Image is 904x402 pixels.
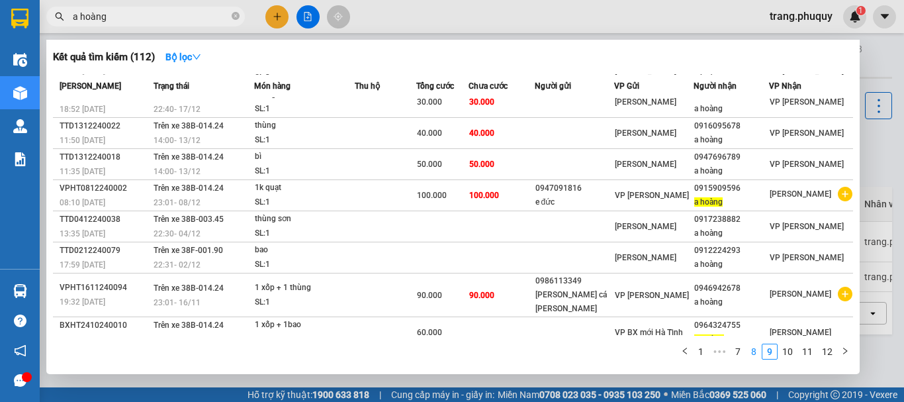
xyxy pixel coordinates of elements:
img: solution-icon [13,152,27,166]
span: Chưa cước [469,81,508,91]
img: warehouse-icon [13,86,27,100]
span: 21:25 [DATE] [60,335,105,344]
li: Previous Page [677,344,693,360]
div: TTD0212240079 [60,244,150,258]
span: down [192,52,201,62]
li: 7 [730,344,746,360]
span: VP [PERSON_NAME] [770,128,844,138]
a: 8 [746,344,761,359]
span: 23:01 - 24/10 [154,335,201,344]
span: 30.000 [469,97,494,107]
span: Trên xe 38F-001.90 [154,246,223,255]
span: 50.000 [417,160,442,169]
div: 1 xốp + 1bao [255,318,354,332]
span: ••• [709,344,730,360]
span: [PERSON_NAME] [770,328,831,337]
span: 23:01 - 08/12 [154,198,201,207]
span: Người nhận [694,81,737,91]
span: right [841,347,849,355]
span: VP Gửi [614,81,639,91]
span: 23:01 - 16/11 [154,298,201,307]
span: 40.000 [469,128,494,138]
div: SL: 1 [255,295,354,310]
li: 10 [778,344,797,360]
span: Trên xe 38B-014.24 [154,121,224,130]
span: 08:10 [DATE] [60,198,105,207]
span: 30.000 [417,97,442,107]
span: Tổng cước [416,81,454,91]
span: [PERSON_NAME] [615,253,676,262]
span: close-circle [232,12,240,20]
span: message [14,374,26,387]
span: plus-circle [838,187,852,201]
div: e đức [535,195,613,209]
span: Trên xe 38B-014.24 [154,321,224,330]
span: 22:40 - 17/12 [154,105,201,114]
span: Trên xe 38B-014.24 [154,283,224,293]
a: 12 [818,344,836,359]
div: 0912224293 [694,244,768,258]
span: 90.000 [469,291,494,300]
span: VP [PERSON_NAME] [615,191,689,200]
span: [PERSON_NAME] [615,128,676,138]
span: VP BX mới Hà Tĩnh [615,328,683,337]
span: 50.000 [469,160,494,169]
span: 18:52 [DATE] [60,105,105,114]
button: Bộ lọcdown [155,46,212,68]
div: 0947091816 [535,181,613,195]
span: plus-circle [838,287,852,301]
span: [PERSON_NAME] [770,189,831,199]
span: 22:31 - 02/12 [154,260,201,270]
a: 11 [798,344,817,359]
span: 19:32 [DATE] [60,297,105,307]
div: 1 xốp + 1 thùng [255,281,354,295]
span: 100.000 [417,191,447,200]
div: bì [255,150,354,164]
div: SL: 1 [255,195,354,210]
span: [PERSON_NAME] [60,81,121,91]
div: VPHT0812240002 [60,181,150,195]
span: search [55,12,64,21]
span: VP [PERSON_NAME] [770,160,844,169]
span: Trên xe 38B-003.45 [154,215,224,224]
span: [PERSON_NAME] [770,289,831,299]
strong: Bộ lọc [165,52,201,62]
div: thùng [255,119,354,133]
span: 22:30 - 04/12 [154,229,201,238]
span: 11:35 [DATE] [60,167,105,176]
h3: Kết quả tìm kiếm ( 112 ) [53,50,155,64]
a: 9 [762,344,777,359]
span: a hoàng [694,197,723,207]
li: 1 [693,344,709,360]
span: VP [PERSON_NAME] [770,253,844,262]
span: 17:59 [DATE] [60,260,105,270]
span: VP [PERSON_NAME] [770,97,844,107]
div: 0917238882 [694,213,768,226]
span: Trên xe 38B-014.24 [154,152,224,162]
span: Người gửi [535,81,571,91]
span: Món hàng [254,81,291,91]
span: close-circle [232,11,240,23]
div: VPHT1611240094 [60,281,150,295]
span: [PERSON_NAME] [615,160,676,169]
div: SL: 1 [255,226,354,241]
div: SL: 1 [255,164,354,179]
div: 0915909596 [694,181,768,195]
span: Thu hộ [355,81,380,91]
a: 1 [694,344,708,359]
div: a hoàng [694,133,768,147]
span: a Hoàng [694,334,724,344]
div: 1k quạt [255,181,354,195]
span: 11:50 [DATE] [60,136,105,145]
div: a hoàng [694,258,768,272]
input: Tìm tên, số ĐT hoặc mã đơn [73,9,229,24]
button: left [677,344,693,360]
span: left [681,347,689,355]
div: bao [255,243,354,258]
div: TTD0412240038 [60,213,150,226]
span: Trạng thái [154,81,189,91]
span: 90.000 [417,291,442,300]
span: notification [14,344,26,357]
div: TTD1312240022 [60,119,150,133]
